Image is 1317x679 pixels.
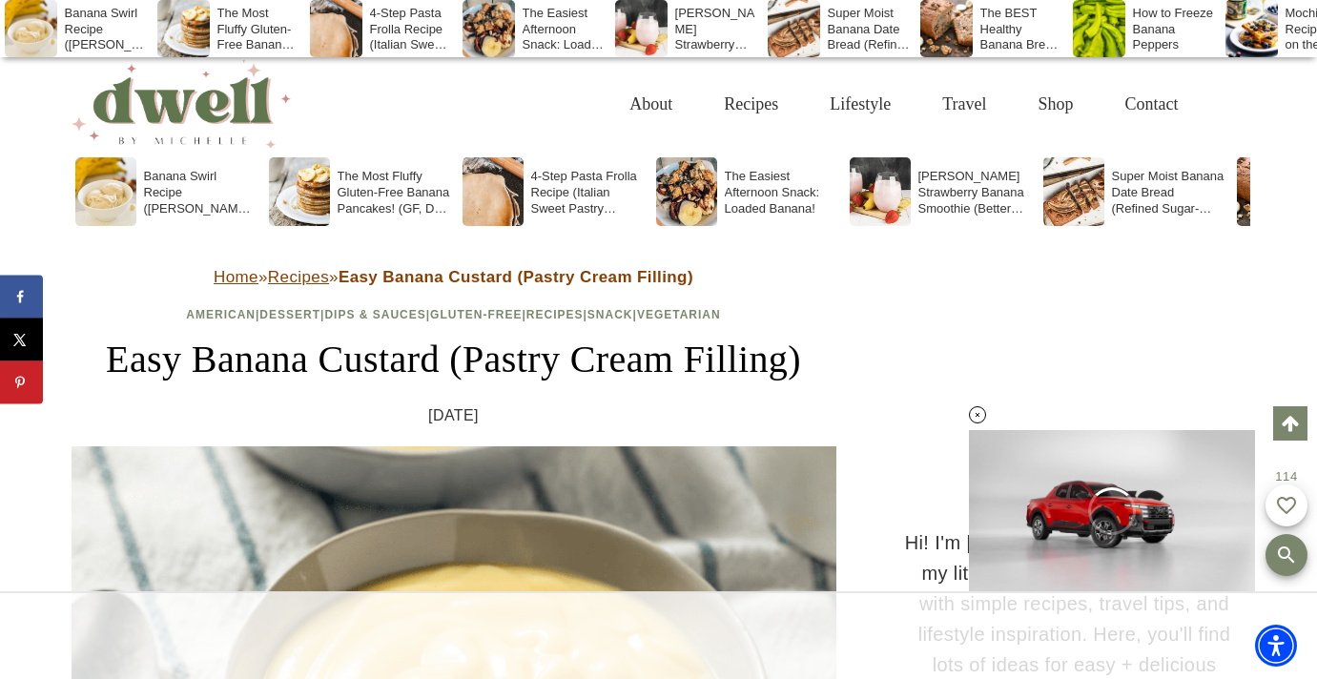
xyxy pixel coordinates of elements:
[1255,625,1297,667] div: Accessibility Menu
[698,73,804,135] a: Recipes
[1273,406,1307,441] a: Scroll to top
[214,268,258,286] a: Home
[804,73,916,135] a: Lifestyle
[430,308,522,321] a: Gluten-Free
[214,268,693,286] span: » »
[72,60,291,148] img: DWELL by michelle
[1100,73,1204,135] a: Contact
[604,73,1204,135] nav: Primary Navigation
[186,308,256,321] a: American
[259,308,320,321] a: Dessert
[637,308,721,321] a: Vegetarian
[72,331,836,388] h1: Easy Banana Custard (Pastry Cream Filling)
[932,191,1218,429] iframe: Advertisement
[186,308,720,321] span: | | | | | |
[324,308,425,321] a: Dips & Sauces
[268,268,329,286] a: Recipes
[339,268,693,286] strong: Easy Banana Custard (Pastry Cream Filling)
[587,308,633,321] a: Snack
[526,308,584,321] a: Recipes
[428,403,479,428] time: [DATE]
[1012,73,1099,135] a: Shop
[916,73,1012,135] a: Travel
[903,474,1246,508] h3: HI THERE
[604,73,698,135] a: About
[312,593,1006,679] iframe: Advertisement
